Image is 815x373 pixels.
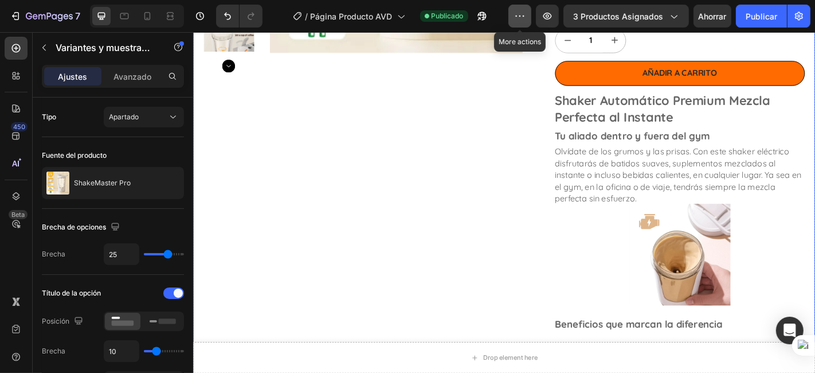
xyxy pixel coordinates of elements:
font: Ajustes [58,72,88,81]
span: Shaker Automático Premium Mezcla Perfecta al Instante [400,67,638,103]
font: Beta [11,211,25,219]
button: 7 [5,5,85,28]
button: Apartado [104,107,184,127]
p: gracias a su potente motor de . [423,340,676,352]
iframe: Área de diseño [193,32,815,373]
font: Fuente del producto [42,151,107,160]
font: Publicar [746,11,777,21]
font: Brecha [42,250,65,258]
h3: Tu aliado dentro y fuera del gym [400,108,571,122]
button: Carousel Next Arrow [32,30,46,45]
font: Brecha de opciones [42,223,106,231]
div: Drop element here [320,355,381,364]
input: Auto [104,341,139,362]
font: 3 productos asignados [573,11,663,21]
p: Olvídate de los grumos y las prisas. Con este shaker eléctrico disfrutarás de batidos suaves, sup... [400,126,673,189]
font: Avanzado [113,72,151,81]
font: Ahorrar [699,11,727,21]
div: Abrir Intercom Messenger [776,317,804,344]
div: Deshacer/Rehacer [216,5,262,28]
img: imagen de característica del producto [46,172,69,195]
button: AÑADIR A CARRITO [400,32,676,59]
font: / [305,11,308,21]
font: Posición [42,317,69,325]
font: Publicado [432,11,464,20]
font: ShakeMaster Pro [74,178,131,187]
button: Ahorrar [693,5,731,28]
font: Apartado [109,112,139,121]
strong: Sin grumos [423,340,473,352]
font: Variantes y muestras de productos [56,42,207,53]
input: Auto [104,244,139,265]
strong: 7000 rpm [601,340,644,352]
h3: Beneficios que marcan la diferencia [400,316,586,330]
font: Tipo [42,112,56,121]
button: 3 productos asignados [563,5,689,28]
font: Página Producto AVD [311,11,393,21]
p: Variantes y muestras de productos [56,41,153,55]
font: Título de la opción [42,289,101,297]
font: 450 [13,123,25,131]
font: Brecha [42,347,65,355]
div: AÑADIR A CARRITO [497,39,579,51]
font: 7 [75,10,80,22]
button: Publicar [736,5,787,28]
